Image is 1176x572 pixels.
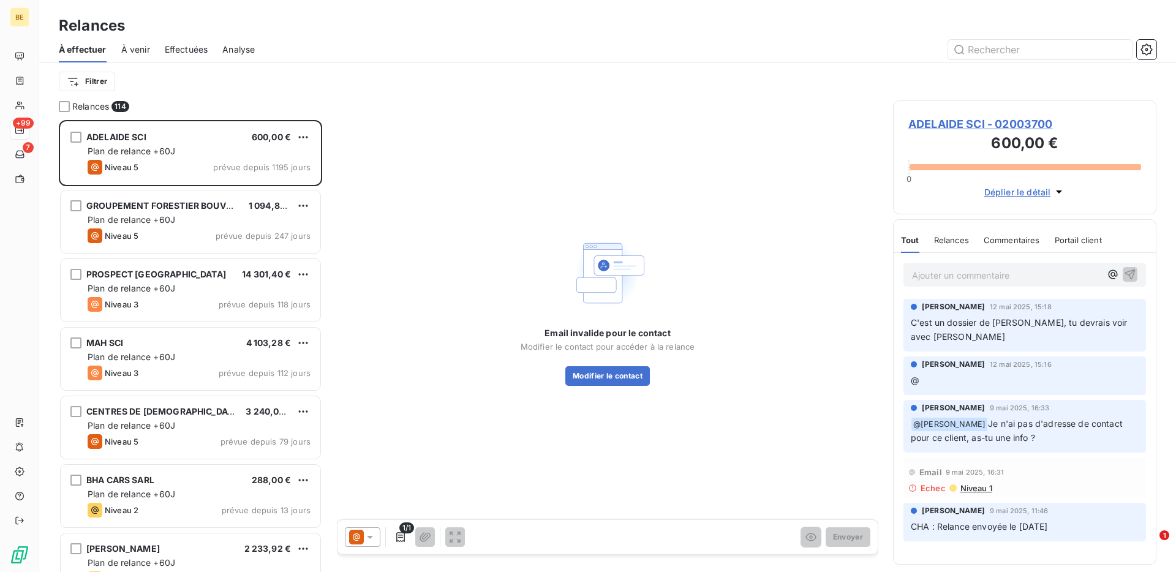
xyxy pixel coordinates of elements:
span: Plan de relance +60J [88,146,175,156]
button: Déplier le détail [981,185,1069,199]
h3: Relances [59,15,125,37]
img: Logo LeanPay [10,545,29,565]
span: Plan de relance +60J [88,283,175,293]
span: Niveau 5 [105,437,138,446]
span: Modifier le contact pour accéder à la relance [521,342,695,352]
span: À venir [121,43,150,56]
span: Effectuées [165,43,208,56]
span: Déplier le détail [984,186,1051,198]
span: 1/1 [399,522,414,533]
span: ADELAIDE SCI - 02003700 [908,116,1141,132]
span: 1 094,80 € [249,200,294,211]
iframe: Intercom live chat [1134,530,1164,560]
span: @ [PERSON_NAME] [911,418,987,432]
span: Niveau 5 [105,162,138,172]
span: 14 301,40 € [242,269,291,279]
span: Niveau 1 [959,483,992,493]
span: 12 mai 2025, 15:16 [990,361,1052,368]
h3: 600,00 € [908,132,1141,157]
span: GROUPEMENT FORESTIER BOUVET- P [86,200,249,211]
span: Tout [901,235,919,245]
span: Niveau 2 [105,505,138,515]
span: ADELAIDE SCI [86,132,146,142]
span: Echec [921,483,946,493]
span: 9 mai 2025, 16:31 [946,469,1005,476]
span: À effectuer [59,43,107,56]
span: Relances [72,100,109,113]
span: 0 [907,174,911,184]
span: 3 240,00 € [246,406,293,416]
span: Email invalide pour le contact [545,327,671,339]
span: Plan de relance +60J [88,489,175,499]
span: Niveau 5 [105,231,138,241]
span: MAH SCI [86,337,123,348]
div: BE [10,7,29,27]
span: Plan de relance +60J [88,352,175,362]
span: [PERSON_NAME] [922,359,985,370]
span: Email [919,467,942,477]
span: +99 [13,118,34,129]
span: prévue depuis 13 jours [222,505,311,515]
button: Filtrer [59,72,115,91]
span: 7 [23,142,34,153]
span: Niveau 3 [105,299,138,309]
span: Plan de relance +60J [88,214,175,225]
span: 9 mai 2025, 16:33 [990,404,1050,412]
span: Relances [934,235,969,245]
span: [PERSON_NAME] [922,301,985,312]
div: grid [59,120,322,572]
span: C'est un dossier de [PERSON_NAME], tu devrais voir avec [PERSON_NAME] [911,317,1130,342]
span: 600,00 € [252,132,291,142]
span: Portail client [1055,235,1102,245]
span: 1 [1159,530,1169,540]
span: BHA CARS SARL [86,475,154,485]
span: [PERSON_NAME] [922,402,985,413]
input: Rechercher [948,40,1132,59]
span: prévue depuis 79 jours [221,437,311,446]
span: Niveau 3 [105,368,138,378]
span: CENTRES DE [DEMOGRAPHIC_DATA] [86,406,241,416]
span: Plan de relance +60J [88,557,175,568]
span: PROSPECT [GEOGRAPHIC_DATA] [86,269,226,279]
span: Analyse [222,43,255,56]
span: Je n'ai pas d'adresse de contact pour ce client, as-tu une info ? [911,418,1125,443]
span: Plan de relance +60J [88,420,175,431]
span: CHA : Relance envoyée le [DATE] [911,521,1048,532]
span: Commentaires [984,235,1040,245]
span: [PERSON_NAME] [86,543,160,554]
span: 114 [111,101,129,112]
span: prévue depuis 1195 jours [213,162,311,172]
span: @ [911,375,919,385]
span: prévue depuis 118 jours [219,299,311,309]
span: prévue depuis 247 jours [216,231,311,241]
span: prévue depuis 112 jours [219,368,311,378]
img: Empty state [568,234,647,312]
span: 9 mai 2025, 11:46 [990,507,1049,514]
span: 12 mai 2025, 15:18 [990,303,1052,310]
button: Modifier le contact [565,366,650,386]
span: 4 103,28 € [246,337,292,348]
span: [PERSON_NAME] [922,505,985,516]
span: 288,00 € [252,475,291,485]
span: 2 233,92 € [244,543,292,554]
button: Envoyer [826,527,870,547]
